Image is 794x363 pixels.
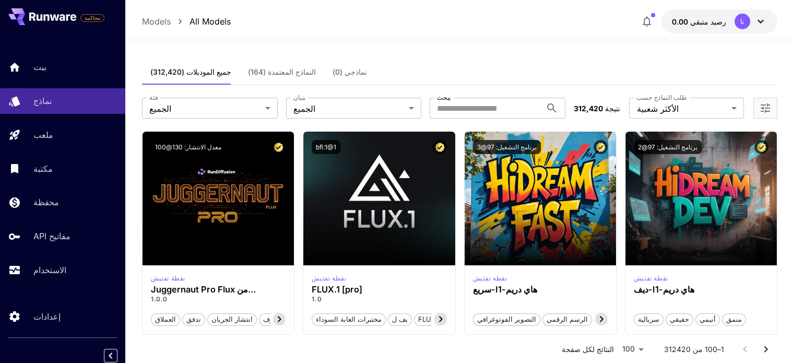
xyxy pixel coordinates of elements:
[316,143,336,151] font: bfl:1@1
[634,284,694,295] font: هاي دريم-I1-ديف
[437,93,451,101] font: يبحث
[151,284,256,305] font: Juggernaut Pro Flux من RunDiffusion
[33,96,52,106] font: نماذج
[473,285,608,295] div: هاي دريم-I1-سريع
[80,11,104,24] span: أضف بطاقة الدفع الخاصة بك لتمكينك من استخدام المنصة بكامل وظائفها.
[722,312,746,326] button: منمق
[33,265,66,275] font: الاستخدام
[150,67,231,76] font: جميع الموديلات (312,420)
[433,140,447,154] button: نموذج معتمد - تم فحصه للحصول على أفضل أداء ويتضمن ترخيصًا تجاريًا.
[33,231,70,241] font: مفاتيح API
[312,285,446,295] div: FLUX.1 [pro]
[622,344,635,353] font: 100
[562,345,614,354] font: النتائج لكل صفحة
[312,295,322,303] font: 1.0
[473,274,507,283] div: هاي دريم فاست
[189,15,231,28] a: All Models
[151,140,226,154] button: معدل الانتشار: 130@100
[312,274,346,283] div: فلوكسبرو
[263,315,283,323] font: محترف
[690,17,726,26] font: رصيد متبقي
[695,312,720,326] button: أنيمي
[672,17,688,26] font: 0.00
[477,315,536,323] font: التصوير الفوتوغرافي
[634,274,668,282] font: نقطة تفتيش
[33,130,53,140] font: ملعب
[634,274,668,283] div: هاي دريم ديف
[672,16,726,27] div: 0.00 دولار
[149,93,158,101] font: فئة
[636,103,678,114] font: الأكثر شعبية
[104,349,117,362] button: انهيار الشريط الجانبي
[664,345,724,354] font: 1–100 من 312420
[211,315,253,323] font: انتشار الجريان
[151,295,168,303] font: 1.0.0
[182,312,205,326] button: تدفق
[151,274,185,283] div: فلوكس.1 د
[248,67,316,76] font: النماذج المعتمدة (164)
[700,315,716,323] font: أنيمي
[473,140,541,154] button: برنامج التشغيل: 97@3
[740,17,744,26] font: نا
[636,93,687,101] font: طلب النماذج حسب
[755,339,776,360] button: انتقل إلى الصفحة التالية
[293,103,315,114] font: الجميع
[726,315,742,323] font: منمق
[293,93,305,101] font: بنيان
[661,9,777,33] button: 0.00 دولارنا
[312,312,386,326] button: مختبرات الغابة السوداء
[312,274,346,282] font: نقطة تفتيش
[542,312,592,326] button: الرسم الرقمي
[207,312,257,326] button: انتشار الجريان
[33,197,59,207] font: محفظة
[259,312,288,326] button: محترف
[85,15,100,21] font: محاكمة
[759,102,772,115] button: افتح المزيد من المرشحات
[33,62,46,72] font: بيت
[634,140,702,154] button: برنامج التشغيل: 97@2
[477,143,537,151] font: برنامج التشغيل: 97@3
[155,315,176,323] font: العملاق
[638,315,659,323] font: سريالية
[418,315,458,323] font: FLUX.1 [pro]
[388,312,412,326] button: بف ل
[186,315,201,323] font: تدفق
[151,274,185,282] font: نقطة تفتيش
[33,311,61,322] font: إعدادات
[151,285,286,295] div: Juggernaut Pro Flux من RunDiffusion
[151,312,180,326] button: العملاق
[33,163,53,174] font: مكتبة
[312,140,340,154] button: bfl:1@1
[473,284,537,295] font: هاي دريم-I1-سريع
[638,143,697,151] font: برنامج التشغيل: 97@2
[754,140,768,154] button: نموذج معتمد - تم فحصه للحصول على أفضل أداء ويتضمن ترخيصًا تجاريًا.
[149,103,171,114] font: الجميع
[670,315,689,323] font: حقيقي
[392,315,408,323] font: بف ل
[142,15,171,28] a: Models
[271,140,286,154] button: نموذج معتمد - تم فحصه للحصول على أفضل أداء ويتضمن ترخيصًا تجاريًا.
[666,312,693,326] button: حقيقي
[414,312,463,326] button: FLUX.1 [pro]
[316,315,382,323] font: مختبرات الغابة السوداء
[594,140,608,154] button: نموذج معتمد - تم فحصه للحصول على أفضل أداء ويتضمن ترخيصًا تجاريًا.
[333,67,367,76] font: نماذجي (0)
[547,315,588,323] font: الرسم الرقمي
[473,274,507,282] font: نقطة تفتيش
[605,104,620,113] font: نتيجة
[574,104,603,113] font: 312,420
[142,15,231,28] nav: فتات الخبز
[473,312,540,326] button: التصوير الفوتوغرافي
[155,143,221,151] font: معدل الانتشار: 130@100
[312,284,362,295] font: FLUX.1 [pro]
[634,285,768,295] div: هاي دريم-I1-ديف
[634,312,663,326] button: سريالية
